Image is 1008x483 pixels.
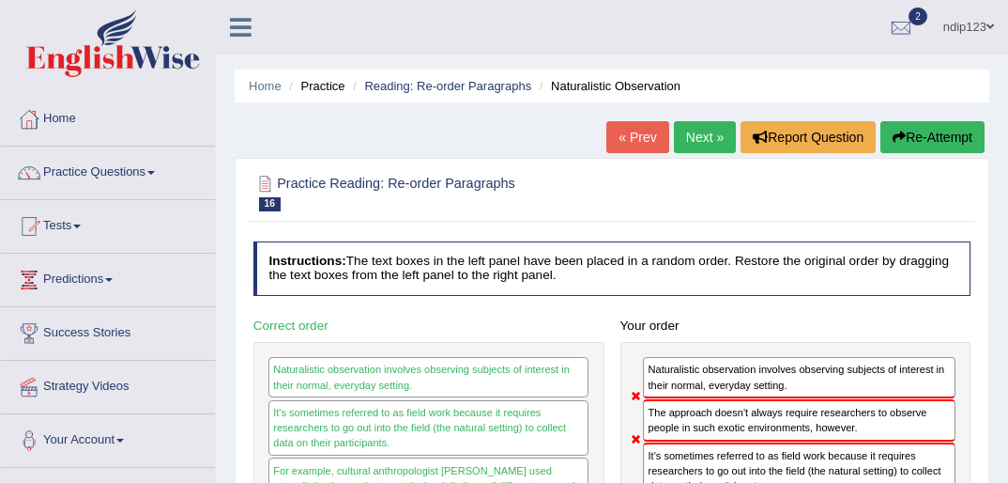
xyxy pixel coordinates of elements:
[1,307,215,354] a: Success Stories
[880,121,985,153] button: Re-Attempt
[268,357,588,397] div: Naturalistic observation involves observing subjects of interest in their normal, everyday setting.
[1,361,215,408] a: Strategy Videos
[674,121,736,153] a: Next »
[268,400,588,456] div: It's sometimes referred to as field work because it requires researchers to go out into the field...
[1,93,215,140] a: Home
[259,197,281,211] span: 16
[1,414,215,461] a: Your Account
[1,254,215,301] a: Predictions
[1,147,215,194] a: Practice Questions
[741,121,876,153] button: Report Question
[535,77,680,95] li: Naturalistic Observation
[268,254,345,268] b: Instructions:
[253,172,698,211] h2: Practice Reading: Re-order Paragraphs
[643,357,955,398] div: Naturalistic observation involves observing subjects of interest in their normal, everyday setting.
[1,200,215,247] a: Tests
[643,399,955,442] div: The approach doesn't always require researchers to observe people in such exotic environments, ho...
[249,79,282,93] a: Home
[620,319,971,334] h4: Your order
[253,241,971,295] h4: The text boxes in the left panel have been placed in a random order. Restore the original order b...
[364,79,531,93] a: Reading: Re-order Paragraphs
[284,77,344,95] li: Practice
[909,8,927,25] span: 2
[253,319,604,334] h4: Correct order
[606,121,668,153] a: « Prev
